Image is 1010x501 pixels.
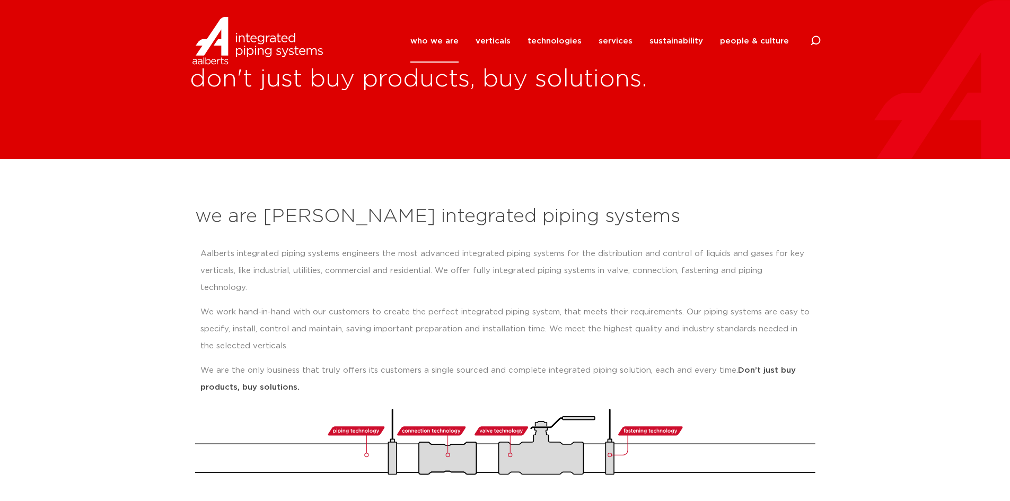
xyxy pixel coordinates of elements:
p: We are the only business that truly offers its customers a single sourced and complete integrated... [200,362,810,396]
a: services [599,20,633,63]
nav: Menu [410,20,789,63]
a: people & culture [720,20,789,63]
p: Aalberts integrated piping systems engineers the most advanced integrated piping systems for the ... [200,245,810,296]
a: technologies [528,20,582,63]
a: who we are [410,20,459,63]
h2: we are [PERSON_NAME] integrated piping systems [195,204,815,230]
p: We work hand-in-hand with our customers to create the perfect integrated piping system, that meet... [200,304,810,355]
a: sustainability [649,20,703,63]
a: verticals [476,20,511,63]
